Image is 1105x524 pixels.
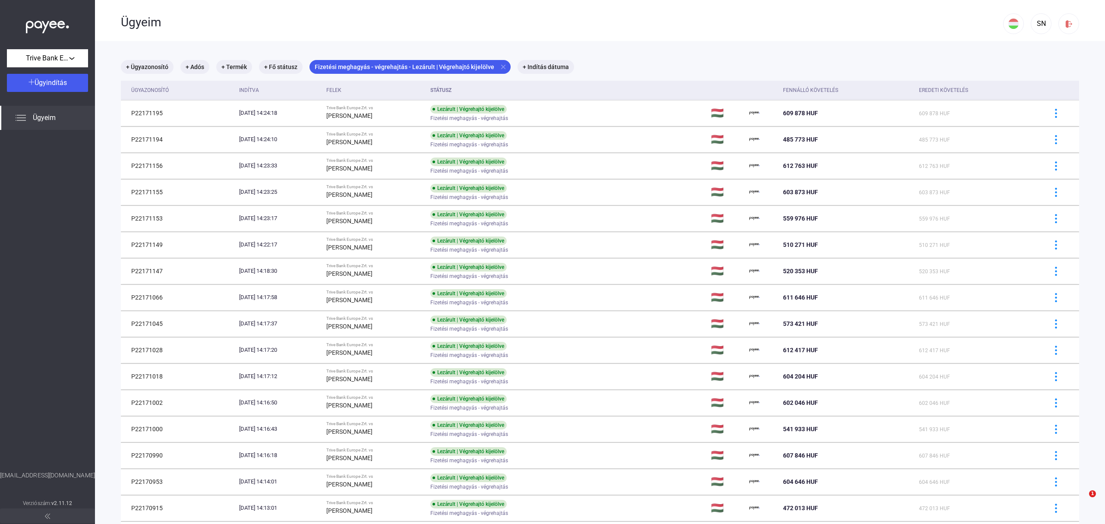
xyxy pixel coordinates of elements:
span: 541 933 HUF [783,426,818,432]
strong: [PERSON_NAME] [326,507,373,514]
span: 607 846 HUF [919,453,950,459]
div: Lezárult | Végrehajtó kijelölve [430,421,507,429]
td: 🇭🇺 [707,153,746,179]
img: payee-logo [749,161,760,171]
span: 604 204 HUF [783,373,818,380]
div: Lezárult | Végrehajtó kijelölve [430,237,507,245]
div: Trive Bank Europe Zrt. vs [326,369,423,374]
img: payee-logo [749,108,760,118]
img: white-payee-white-dot.svg [26,16,69,34]
img: payee-logo [749,371,760,382]
img: more-blue [1051,135,1061,144]
div: Trive Bank Europe Zrt. vs [326,237,423,242]
div: Lezárult | Végrehajtó kijelölve [430,289,507,298]
div: Indítva [239,85,259,95]
div: Lezárult | Végrehajtó kijelölve [430,131,507,140]
td: P22170915 [121,495,236,521]
div: Trive Bank Europe Zrt. vs [326,290,423,295]
span: 612 417 HUF [783,347,818,354]
td: P22171153 [121,205,236,231]
span: Fizetési meghagyás - végrehajtás [430,218,508,229]
td: P22171156 [121,153,236,179]
span: 611 646 HUF [919,295,950,301]
button: more-blue [1047,315,1065,333]
span: 604 646 HUF [783,478,818,485]
strong: [PERSON_NAME] [326,297,373,303]
img: more-blue [1051,267,1061,276]
td: 🇭🇺 [707,469,746,495]
button: more-blue [1047,104,1065,122]
mat-chip: + Fő státusz [259,60,303,74]
td: P22171000 [121,416,236,442]
button: more-blue [1047,262,1065,280]
mat-icon: close [499,63,507,71]
img: more-blue [1051,398,1061,407]
img: more-blue [1051,161,1061,170]
img: more-blue [1051,477,1061,486]
img: payee-logo [749,187,760,197]
td: P22171149 [121,232,236,258]
img: more-blue [1051,451,1061,460]
button: more-blue [1047,236,1065,254]
span: 609 878 HUF [783,110,818,117]
mat-chip: Fizetési meghagyás - végrehajtás - Lezárult | Végrehajtó kijelölve [309,60,511,74]
span: 472 013 HUF [919,505,950,511]
td: P22170990 [121,442,236,468]
div: Ügyazonosító [131,85,232,95]
span: Fizetési meghagyás - végrehajtás [430,508,508,518]
div: Trive Bank Europe Zrt. vs [326,132,423,137]
div: Lezárult | Végrehajtó kijelölve [430,473,507,482]
div: [DATE] 14:23:33 [239,161,319,170]
div: Lezárult | Végrehajtó kijelölve [430,184,507,193]
div: SN [1034,19,1048,29]
div: Ügyazonosító [131,85,169,95]
img: more-blue [1051,214,1061,223]
td: 🇭🇺 [707,495,746,521]
strong: [PERSON_NAME] [326,376,373,382]
span: Fizetési meghagyás - végrehajtás [430,139,508,150]
div: Felek [326,85,423,95]
img: more-blue [1051,425,1061,434]
td: P22171066 [121,284,236,310]
img: list.svg [16,113,26,123]
button: more-blue [1047,130,1065,148]
td: 🇭🇺 [707,311,746,337]
div: Trive Bank Europe Zrt. vs [326,316,423,321]
div: Trive Bank Europe Zrt. vs [326,474,423,479]
div: Trive Bank Europe Zrt. vs [326,263,423,268]
strong: [PERSON_NAME] [326,428,373,435]
strong: [PERSON_NAME] [326,244,373,251]
span: 604 646 HUF [919,479,950,485]
span: 609 878 HUF [919,110,950,117]
span: 485 773 HUF [783,136,818,143]
span: Trive Bank Europe Zrt. [26,53,69,63]
strong: [PERSON_NAME] [326,349,373,356]
div: Trive Bank Europe Zrt. vs [326,500,423,505]
div: Trive Bank Europe Zrt. vs [326,421,423,426]
img: payee-logo [749,134,760,145]
td: 🇭🇺 [707,126,746,152]
strong: [PERSON_NAME] [326,139,373,145]
img: arrow-double-left-grey.svg [45,514,50,519]
span: 1 [1089,490,1096,497]
div: [DATE] 14:24:10 [239,135,319,144]
img: payee-logo [749,450,760,461]
td: 🇭🇺 [707,232,746,258]
button: more-blue [1047,288,1065,306]
td: 🇭🇺 [707,100,746,126]
div: Lezárult | Végrehajtó kijelölve [430,316,507,324]
span: 573 421 HUF [919,321,950,327]
span: 485 773 HUF [919,137,950,143]
div: [DATE] 14:14:01 [239,477,319,486]
img: payee-logo [749,213,760,224]
td: 🇭🇺 [707,179,746,205]
span: Fizetési meghagyás - végrehajtás [430,166,508,176]
div: [DATE] 14:16:50 [239,398,319,407]
div: [DATE] 14:13:01 [239,504,319,512]
span: 510 271 HUF [783,241,818,248]
mat-chip: + Ügyazonosító [121,60,174,74]
div: [DATE] 14:24:18 [239,109,319,117]
td: P22171002 [121,390,236,416]
div: Lezárult | Végrehajtó kijelölve [430,158,507,166]
div: [DATE] 14:23:17 [239,214,319,223]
